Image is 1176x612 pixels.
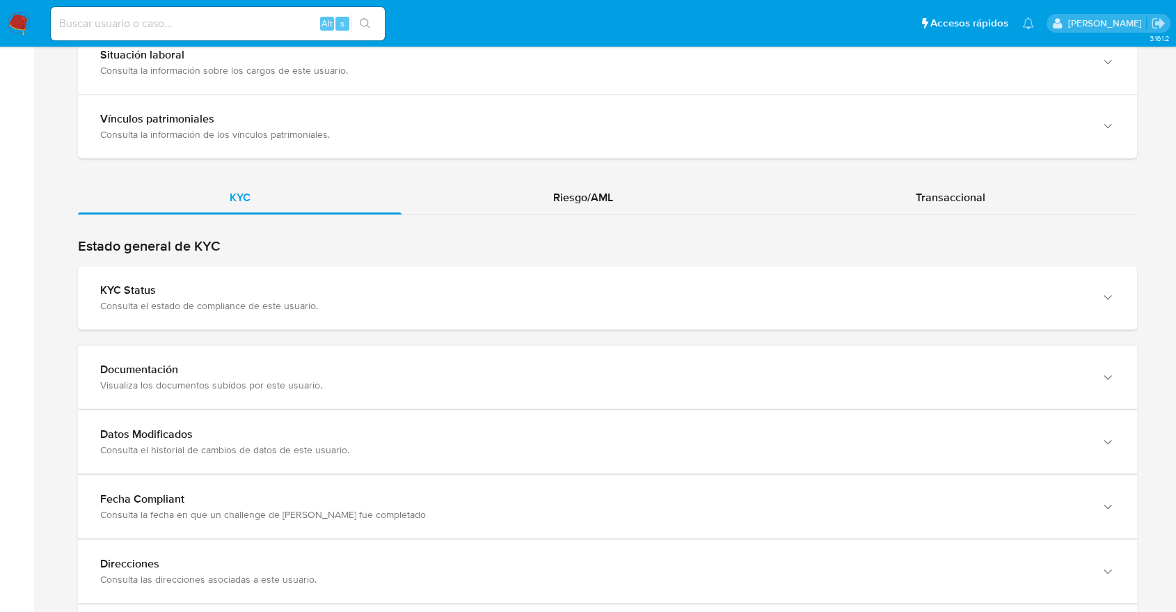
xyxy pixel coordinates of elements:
span: 3.161.2 [1149,33,1169,44]
span: Transaccional [916,189,985,205]
span: Riesgo/AML [553,189,613,205]
p: juan.tosini@mercadolibre.com [1067,17,1146,30]
button: search-icon [351,14,379,33]
input: Buscar usuario o caso... [51,15,385,33]
span: Accesos rápidos [930,16,1008,31]
span: KYC [230,189,251,205]
a: Salir [1151,16,1166,31]
span: s [340,17,344,30]
span: Alt [321,17,333,30]
a: Notificaciones [1022,17,1034,29]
